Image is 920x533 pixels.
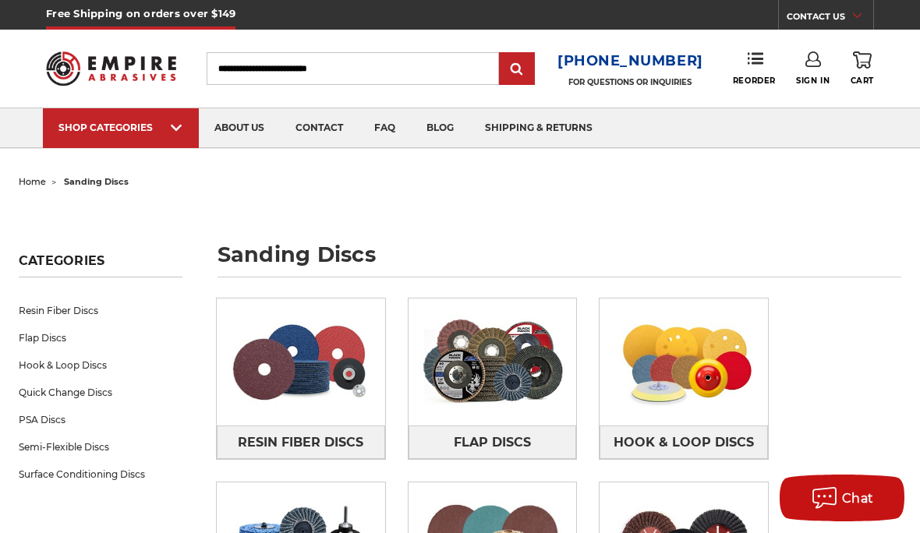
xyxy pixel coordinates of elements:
a: shipping & returns [469,108,608,148]
img: Hook & Loop Discs [600,303,768,421]
span: Hook & Loop Discs [614,429,754,456]
button: Chat [780,475,904,521]
a: Cart [851,51,874,86]
a: faq [359,108,411,148]
h5: Categories [19,253,182,277]
a: Flap Discs [19,324,182,351]
a: home [19,176,46,187]
input: Submit [501,54,533,85]
a: Resin Fiber Discs [217,425,385,460]
a: CONTACT US [787,8,873,30]
h1: sanding discs [218,244,901,277]
a: Resin Fiber Discs [19,297,182,324]
div: SHOP CATEGORIES [58,122,183,133]
a: PSA Discs [19,406,182,433]
img: Empire Abrasives [46,43,176,94]
a: about us [199,108,280,148]
img: Resin Fiber Discs [217,303,385,421]
span: Cart [851,76,874,86]
span: Sign In [796,76,830,86]
span: Flap Discs [454,429,531,456]
a: blog [411,108,469,148]
span: Chat [842,491,874,506]
p: FOR QUESTIONS OR INQUIRIES [557,77,703,87]
a: [PHONE_NUMBER] [557,50,703,72]
a: Flap Discs [409,425,577,460]
a: Surface Conditioning Discs [19,461,182,488]
a: Hook & Loop Discs [19,351,182,379]
span: Reorder [733,76,776,86]
span: sanding discs [64,176,129,187]
a: contact [280,108,359,148]
a: Hook & Loop Discs [600,425,768,460]
a: Quick Change Discs [19,379,182,406]
img: Flap Discs [409,303,577,421]
a: Semi-Flexible Discs [19,433,182,461]
span: Resin Fiber Discs [238,429,363,456]
a: Reorder [733,51,776,85]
